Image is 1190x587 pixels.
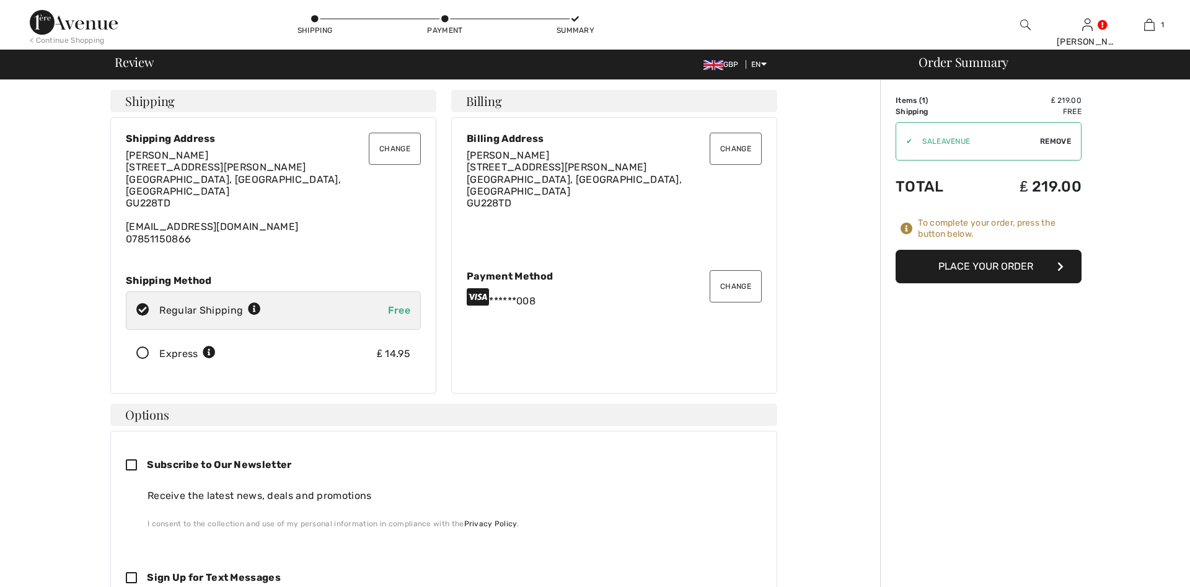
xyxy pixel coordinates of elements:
span: EN [751,60,767,69]
button: Change [710,133,762,165]
span: 1 [1161,19,1164,30]
span: GBP [703,60,744,69]
span: [PERSON_NAME] [126,149,208,161]
div: ✔ [896,136,912,147]
button: Change [369,133,421,165]
div: [EMAIL_ADDRESS][DOMAIN_NAME] 07851150866 [126,149,421,245]
div: < Continue Shopping [30,35,105,46]
span: Review [115,56,154,68]
div: Regular Shipping [159,303,261,318]
input: Promo code [912,123,1040,160]
div: Shipping Method [126,275,421,286]
span: [PERSON_NAME] [467,149,549,161]
span: Shipping [125,95,175,107]
img: My Bag [1144,17,1155,32]
div: Express [159,346,216,361]
td: Free [977,106,1082,117]
div: [PERSON_NAME] [1057,35,1117,48]
span: Sign Up for Text Messages [147,572,281,583]
span: Free [388,304,410,316]
div: Billing Address [467,133,762,144]
span: Remove [1040,136,1071,147]
div: Summary [557,25,594,36]
h4: Options [110,404,777,426]
div: Shipping [296,25,333,36]
div: Order Summary [904,56,1183,68]
span: Billing [466,95,501,107]
span: 1 [922,96,925,105]
a: Privacy Policy [464,519,517,528]
div: Payment [426,25,464,36]
td: Shipping [896,106,977,117]
img: My Info [1082,17,1093,32]
a: Sign In [1082,19,1093,30]
div: Payment Method [467,270,762,282]
td: Items ( ) [896,95,977,106]
a: 1 [1119,17,1179,32]
div: To complete your order, press the button below. [918,218,1082,240]
img: search the website [1020,17,1031,32]
div: I consent to the collection and use of my personal information in compliance with the . [148,518,752,529]
button: Change [710,270,762,302]
button: Place Your Order [896,250,1082,283]
div: Receive the latest news, deals and promotions [148,488,752,503]
div: ₤ 14.95 [377,346,410,361]
span: [STREET_ADDRESS][PERSON_NAME] [GEOGRAPHIC_DATA], [GEOGRAPHIC_DATA], [GEOGRAPHIC_DATA] GU228TD [126,161,341,209]
div: Shipping Address [126,133,421,144]
td: Total [896,166,977,208]
img: UK Pound [703,60,723,70]
span: Subscribe to Our Newsletter [147,459,291,470]
td: ₤ 219.00 [977,95,1082,106]
img: 1ère Avenue [30,10,118,35]
span: [STREET_ADDRESS][PERSON_NAME] [GEOGRAPHIC_DATA], [GEOGRAPHIC_DATA], [GEOGRAPHIC_DATA] GU228TD [467,161,682,209]
td: ₤ 219.00 [977,166,1082,208]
